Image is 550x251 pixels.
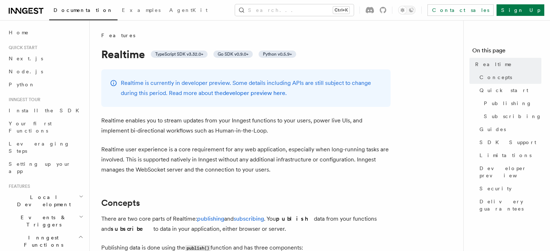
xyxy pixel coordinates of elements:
span: Python v0.5.9+ [263,51,292,57]
a: Publishing [481,97,541,110]
a: SDK Support [477,136,541,149]
h4: On this page [472,46,541,58]
a: Contact sales [427,4,494,16]
span: Setting up your app [9,161,71,174]
a: Node.js [6,65,85,78]
span: Inngest Functions [6,234,78,248]
a: Home [6,26,85,39]
span: Delivery guarantees [479,198,541,212]
strong: subscribe [111,225,153,232]
p: Realtime enables you to stream updates from your Inngest functions to your users, power live UIs,... [101,116,391,136]
a: Security [477,182,541,195]
span: Install the SDK [9,108,84,113]
a: Concepts [101,198,140,208]
span: Python [9,82,35,87]
p: There are two core parts of Realtime: and . You data from your functions and to data in your appl... [101,214,391,234]
a: Documentation [49,2,118,20]
span: Publishing [484,100,532,107]
a: Examples [118,2,165,20]
span: Events & Triggers [6,214,79,228]
a: Limitations [477,149,541,162]
span: Home [9,29,29,36]
span: Your first Functions [9,121,52,134]
span: AgentKit [169,7,208,13]
span: Limitations [479,152,532,159]
span: Next.js [9,56,43,61]
a: Developer preview [477,162,541,182]
strong: publish [276,215,314,222]
span: Go SDK v0.9.0+ [218,51,248,57]
span: Documentation [54,7,113,13]
a: Concepts [477,71,541,84]
a: Python [6,78,85,91]
h1: Realtime [101,48,391,61]
a: developer preview here [223,90,285,96]
span: Leveraging Steps [9,141,70,154]
button: Events & Triggers [6,211,85,231]
span: SDK Support [479,139,536,146]
span: Subscribing [484,113,542,120]
a: Sign Up [496,4,544,16]
span: Quick start [6,45,37,51]
a: Subscribing [481,110,541,123]
button: Toggle dark mode [398,6,415,14]
button: Search...Ctrl+K [235,4,354,16]
span: Realtime [475,61,512,68]
span: Quick start [479,87,528,94]
p: Realtime is currently in developer preview. Some details including APIs are still subject to chan... [121,78,382,98]
span: Developer preview [479,165,541,179]
span: Features [6,183,30,189]
a: Install the SDK [6,104,85,117]
button: Local Development [6,191,85,211]
a: AgentKit [165,2,212,20]
a: Your first Functions [6,117,85,137]
span: TypeScript SDK v3.32.0+ [155,51,203,57]
a: Setting up your app [6,157,85,178]
span: Examples [122,7,161,13]
span: Concepts [479,74,512,81]
span: Local Development [6,194,79,208]
a: Realtime [472,58,541,71]
a: Delivery guarantees [477,195,541,215]
a: Next.js [6,52,85,65]
span: Security [479,185,512,192]
a: Quick start [477,84,541,97]
a: Guides [477,123,541,136]
a: publishing [197,215,224,222]
span: Node.js [9,69,43,74]
a: Leveraging Steps [6,137,85,157]
span: Features [101,32,135,39]
span: Guides [479,126,506,133]
kbd: Ctrl+K [333,7,349,14]
p: Realtime user experience is a core requirement for any web application, especially when long-runn... [101,144,391,175]
a: subscribing [234,215,264,222]
span: Inngest tour [6,97,40,103]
